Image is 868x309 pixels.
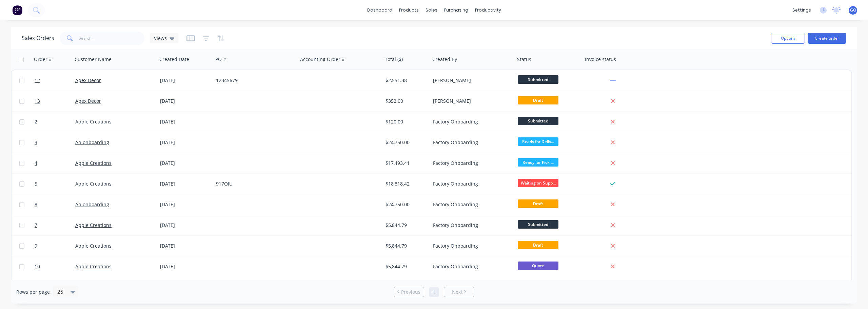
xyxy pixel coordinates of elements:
span: 5 [35,180,37,187]
div: productivity [472,5,505,15]
div: [DATE] [160,77,211,84]
div: $2,551.38 [386,77,426,84]
a: 10 [35,256,75,277]
span: 3 [35,139,37,146]
div: Total ($) [385,56,403,63]
a: 7 [35,215,75,235]
div: 917OIU [216,180,291,187]
span: 7 [35,222,37,229]
div: [DATE] [160,243,211,249]
div: [DATE] [160,201,211,208]
div: Factory Onboarding [433,263,508,270]
a: 4 [35,153,75,173]
a: Apple Creations [75,160,112,166]
div: Created By [432,56,457,63]
a: Previous page [394,289,424,295]
div: [DATE] [160,160,211,167]
span: Next [452,289,462,295]
div: PO # [215,56,226,63]
div: sales [422,5,441,15]
div: $5,844.79 [386,263,426,270]
span: Draft [518,241,558,249]
div: purchasing [441,5,472,15]
a: Page 1 is your current page [429,287,439,297]
img: Factory [12,5,22,15]
a: Apple Creations [75,243,112,249]
a: 3 [35,132,75,153]
span: Waiting on Supp... [518,179,558,187]
button: Options [771,33,805,44]
div: [PERSON_NAME] [433,77,508,84]
a: An onboarding [75,201,109,208]
div: [DATE] [160,180,211,187]
div: [DATE] [160,222,211,229]
span: 2 [35,118,37,125]
div: products [396,5,422,15]
a: 5 [35,174,75,194]
div: $24,750.00 [386,139,426,146]
div: $24,750.00 [386,201,426,208]
h1: Sales Orders [22,35,54,41]
div: $120.00 [386,118,426,125]
div: [PERSON_NAME] [433,98,508,104]
a: Apple Creations [75,263,112,270]
div: Factory Onboarding [433,160,508,167]
div: [DATE] [160,139,211,146]
span: Previous [401,289,420,295]
div: Accounting Order # [300,56,345,63]
div: settings [789,5,814,15]
div: [DATE] [160,118,211,125]
div: $5,844.79 [386,243,426,249]
a: 12 [35,70,75,91]
span: Draft [518,96,558,104]
div: [DATE] [160,263,211,270]
div: Status [517,56,531,63]
a: dashboard [364,5,396,15]
div: Customer Name [75,56,112,63]
a: 13 [35,91,75,111]
a: An onboarding [75,139,109,146]
div: Factory Onboarding [433,180,508,187]
div: Created Date [159,56,189,63]
span: Ready for Deliv... [518,137,558,146]
div: $17,493.41 [386,160,426,167]
span: Draft [518,199,558,208]
div: Factory Onboarding [433,118,508,125]
div: Order # [34,56,52,63]
span: 12 [35,77,40,84]
span: Submitted [518,75,558,84]
a: Next page [444,289,474,295]
span: Submitted [518,220,558,229]
div: $352.00 [386,98,426,104]
button: Create order [808,33,846,44]
span: 10 [35,263,40,270]
span: GQ [850,7,856,13]
a: 8 [35,194,75,215]
span: 8 [35,201,37,208]
div: $5,844.79 [386,222,426,229]
a: Apple Creations [75,180,112,187]
div: $18,818.42 [386,180,426,187]
div: [DATE] [160,98,211,104]
span: Rows per page [16,289,50,295]
input: Search... [79,32,145,45]
div: Factory Onboarding [433,201,508,208]
a: Apex Decor [75,98,101,104]
a: 2 [35,112,75,132]
span: Views [154,35,167,42]
a: Apple Creations [75,118,112,125]
div: Factory Onboarding [433,243,508,249]
div: Invoice status [585,56,616,63]
div: Factory Onboarding [433,139,508,146]
a: 11 [35,277,75,297]
div: 12345679 [216,77,291,84]
ul: Pagination [391,287,477,297]
span: 4 [35,160,37,167]
div: Factory Onboarding [433,222,508,229]
a: Apple Creations [75,222,112,228]
span: Quote [518,262,558,270]
a: 9 [35,236,75,256]
span: Ready for Pick ... [518,158,558,167]
span: Submitted [518,117,558,125]
a: Apex Decor [75,77,101,83]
